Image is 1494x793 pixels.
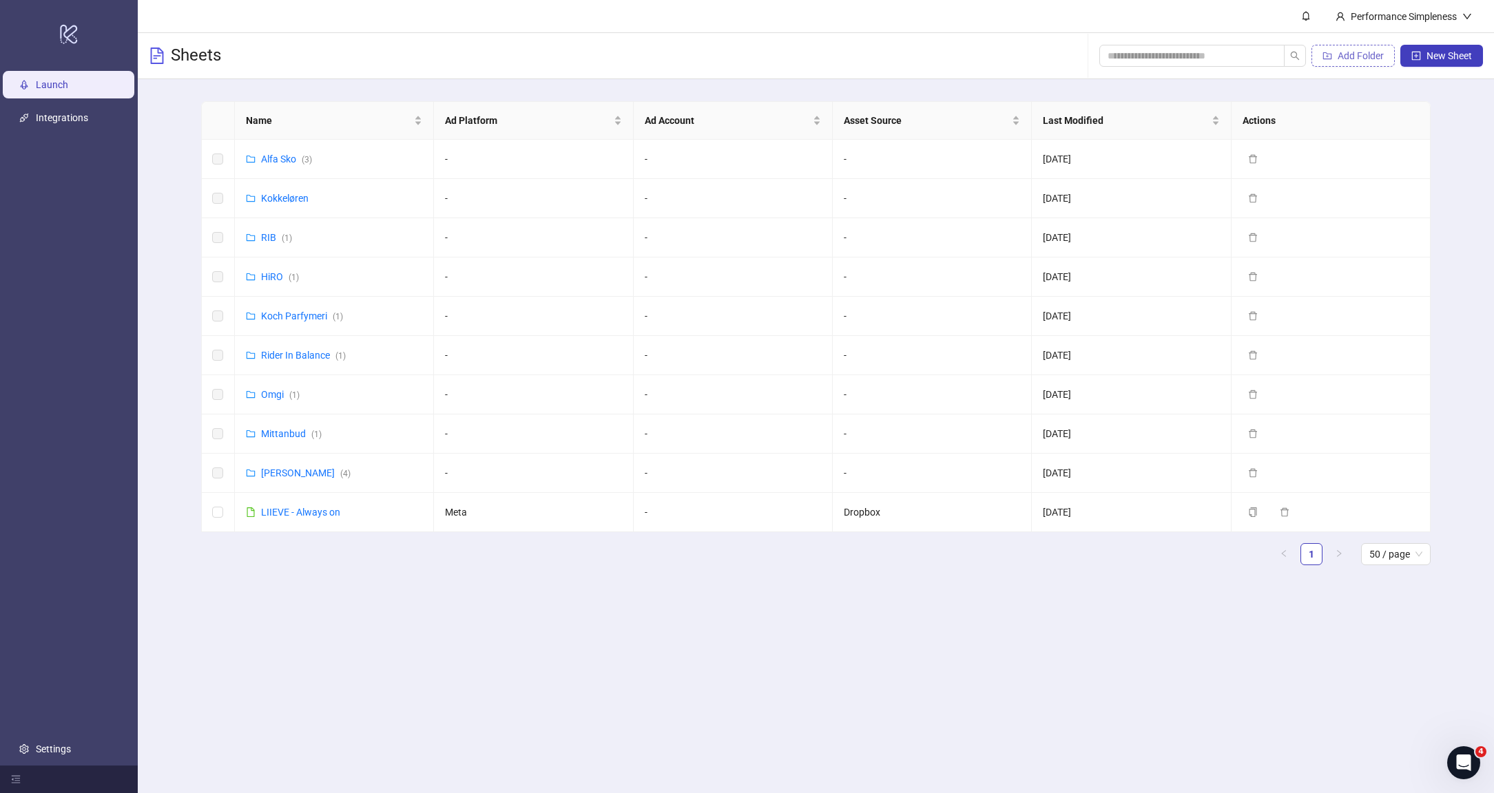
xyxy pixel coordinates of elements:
[1232,102,1431,140] th: Actions
[1032,454,1231,493] td: [DATE]
[833,375,1032,414] td: -
[434,336,633,375] td: -
[833,336,1032,375] td: -
[634,102,833,140] th: Ad Account
[261,428,322,439] a: Mittanbud(1)
[634,375,833,414] td: -
[246,390,256,399] span: folder
[302,155,312,165] span: ( 3 )
[833,414,1032,454] td: -
[289,273,299,282] span: ( 1 )
[634,218,833,257] td: -
[1300,543,1322,565] li: 1
[645,113,810,128] span: Ad Account
[261,154,312,165] a: Alfa Sko(3)
[246,154,256,164] span: folder
[434,179,633,218] td: -
[36,112,88,123] a: Integrations
[246,233,256,242] span: folder
[1335,549,1343,558] span: right
[833,140,1032,179] td: -
[833,179,1032,218] td: -
[246,507,256,517] span: file
[36,79,68,90] a: Launch
[634,336,833,375] td: -
[634,257,833,297] td: -
[833,493,1032,532] td: Dropbox
[261,467,351,478] a: [PERSON_NAME](4)
[261,350,346,361] a: Rider In Balance(1)
[282,233,292,243] span: ( 1 )
[1248,390,1258,399] span: delete
[1032,257,1231,297] td: [DATE]
[149,47,165,64] span: file-text
[833,454,1032,493] td: -
[1311,45,1395,67] button: Add Folder
[1328,543,1350,565] button: right
[311,430,322,439] span: ( 1 )
[1248,468,1258,478] span: delete
[261,389,300,400] a: Omgi(1)
[36,743,71,754] a: Settings
[1032,375,1231,414] td: [DATE]
[1248,350,1258,360] span: delete
[833,257,1032,297] td: -
[246,468,256,478] span: folder
[246,350,256,360] span: folder
[1411,51,1421,61] span: plus-square
[1032,493,1231,532] td: [DATE]
[445,113,610,128] span: Ad Platform
[634,140,833,179] td: -
[171,45,221,67] h3: Sheets
[1328,543,1350,565] li: Next Page
[1447,746,1480,779] iframe: Intercom live chat
[1290,51,1300,61] span: search
[1032,218,1231,257] td: [DATE]
[1248,311,1258,321] span: delete
[434,140,633,179] td: -
[1338,50,1384,61] span: Add Folder
[261,193,309,204] a: Kokkeløren
[246,429,256,438] span: folder
[844,113,1009,128] span: Asset Source
[434,414,633,454] td: -
[1248,429,1258,438] span: delete
[1273,543,1295,565] button: left
[1032,336,1231,375] td: [DATE]
[634,454,833,493] td: -
[1301,11,1311,21] span: bell
[634,297,833,336] td: -
[1248,233,1258,242] span: delete
[246,311,256,321] span: folder
[335,351,346,361] span: ( 1 )
[1248,272,1258,282] span: delete
[1426,50,1472,61] span: New Sheet
[1462,12,1472,21] span: down
[261,271,299,282] a: HiRO(1)
[261,310,343,321] a: Koch Parfymeri(1)
[634,179,833,218] td: -
[434,493,633,532] td: Meta
[246,193,256,203] span: folder
[434,297,633,336] td: -
[261,232,292,243] a: RIB(1)
[1301,544,1322,564] a: 1
[434,454,633,493] td: -
[1369,544,1422,564] span: 50 / page
[1322,51,1332,61] span: folder-add
[434,257,633,297] td: -
[634,493,833,532] td: -
[340,469,351,478] span: ( 4 )
[1248,193,1258,203] span: delete
[1400,45,1483,67] button: New Sheet
[261,507,340,518] a: LIIEVE - Always on
[1032,102,1231,140] th: Last Modified
[235,102,434,140] th: Name
[1475,746,1486,757] span: 4
[289,390,300,400] span: ( 1 )
[11,774,21,784] span: menu-fold
[1280,507,1289,517] span: delete
[1043,113,1208,128] span: Last Modified
[1345,9,1462,24] div: Performance Simpleness
[833,297,1032,336] td: -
